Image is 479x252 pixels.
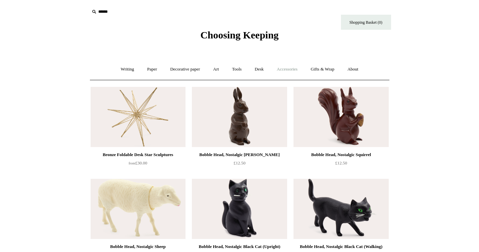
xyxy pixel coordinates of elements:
a: Bobble Head, Nostalgic Brown Bunny Bobble Head, Nostalgic Brown Bunny [192,87,287,147]
a: Bobble Head, Nostalgic Squirrel £12.50 [293,151,388,178]
a: Shopping Basket (0) [341,15,391,30]
a: Tools [226,60,248,78]
a: Bobble Head, Nostalgic Black Cat (Upright) Bobble Head, Nostalgic Black Cat (Upright) [192,179,287,239]
a: Choosing Keeping [200,35,278,39]
div: Bobble Head, Nostalgic Squirrel [295,151,387,159]
a: Art [207,60,225,78]
span: Choosing Keeping [200,29,278,40]
a: Gifts & Wrap [305,60,340,78]
div: Bronze Foldable Desk Star Sculptures [92,151,184,159]
div: Bobble Head, Nostalgic Black Cat (Walking) [295,243,387,251]
a: Bobble Head, Nostalgic [PERSON_NAME] £12.50 [192,151,287,178]
div: Bobble Head, Nostalgic [PERSON_NAME] [194,151,285,159]
span: £30.00 [129,160,147,165]
img: Bobble Head, Nostalgic Sheep [91,179,186,239]
div: Bobble Head, Nostalgic Black Cat (Upright) [194,243,285,251]
a: Bobble Head, Nostalgic Black Cat (Walking) Bobble Head, Nostalgic Black Cat (Walking) [293,179,388,239]
img: Bobble Head, Nostalgic Brown Bunny [192,87,287,147]
a: Paper [141,60,163,78]
a: Bobble Head, Nostalgic Squirrel Bobble Head, Nostalgic Squirrel [293,87,388,147]
span: £12.50 [234,160,246,165]
span: from [129,161,135,165]
img: Bobble Head, Nostalgic Squirrel [293,87,388,147]
img: Bobble Head, Nostalgic Black Cat (Upright) [192,179,287,239]
img: Bobble Head, Nostalgic Black Cat (Walking) [293,179,388,239]
a: Accessories [271,60,304,78]
a: About [341,60,364,78]
a: Bronze Foldable Desk Star Sculptures Bronze Foldable Desk Star Sculptures [91,87,186,147]
a: Decorative paper [164,60,206,78]
span: £12.50 [335,160,347,165]
a: Bobble Head, Nostalgic Sheep Bobble Head, Nostalgic Sheep [91,179,186,239]
img: Bronze Foldable Desk Star Sculptures [91,87,186,147]
a: Bronze Foldable Desk Star Sculptures from£30.00 [91,151,186,178]
div: Bobble Head, Nostalgic Sheep [92,243,184,251]
a: Writing [115,60,140,78]
a: Desk [249,60,270,78]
